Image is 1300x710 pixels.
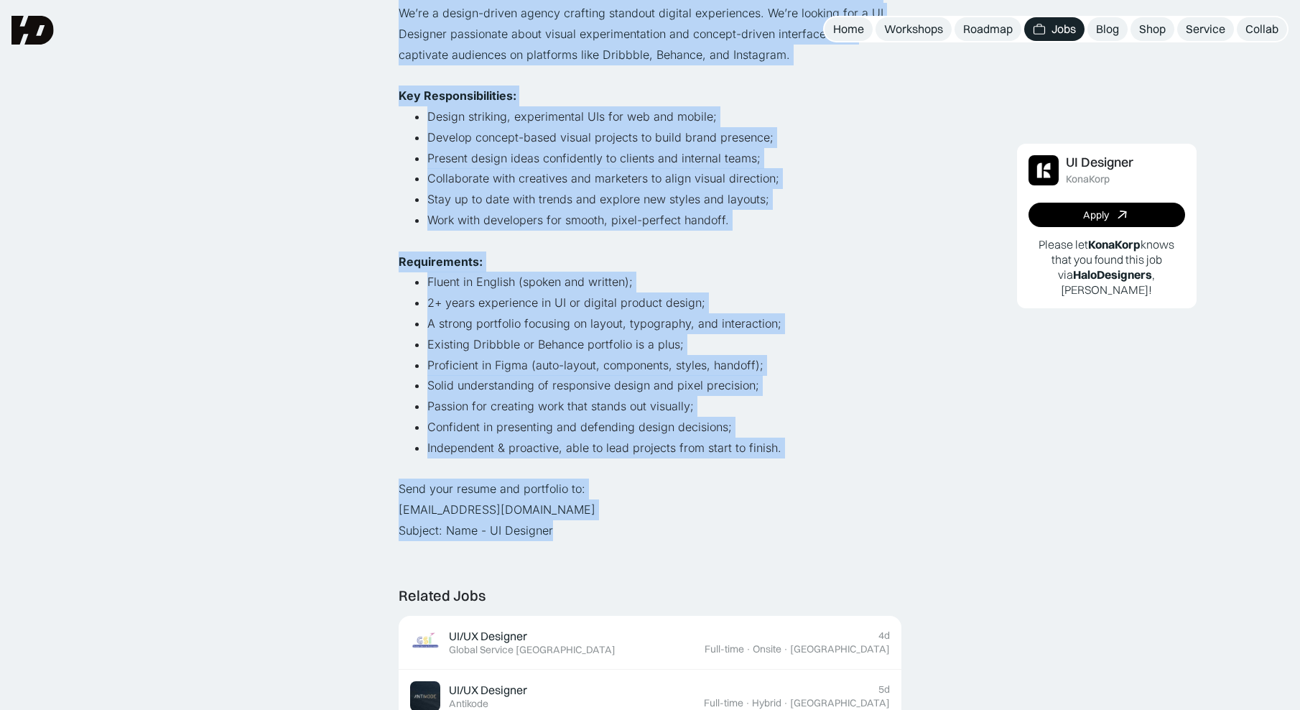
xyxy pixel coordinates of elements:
[1087,17,1128,41] a: Blog
[427,355,901,376] li: Proficient in Figma (auto-layout, components, styles, handoff);
[427,417,901,438] li: Confident in presenting and defending design decisions;
[1186,22,1225,37] div: Service
[752,697,781,709] div: Hybrid
[427,334,901,355] li: Existing Dribbble or Behance portfolio is a plus;
[705,643,744,655] div: Full-time
[1177,17,1234,41] a: Service
[399,3,901,65] p: We’re a design-driven agency crafting standout digital experiences. We’re looking for a UI Design...
[427,106,901,127] li: Design striking, experimental UIs for web and mobile;
[1051,22,1076,37] div: Jobs
[449,629,527,644] div: UI/UX Designer
[1130,17,1174,41] a: Shop
[427,396,901,417] li: Passion for creating work that stands out visually;
[399,587,486,604] div: Related Jobs
[1029,155,1059,185] img: Job Image
[790,643,890,655] div: [GEOGRAPHIC_DATA]
[427,168,901,189] li: Collaborate with creatives and marketers to align visual direction;
[745,697,751,709] div: ·
[783,643,789,655] div: ·
[878,630,890,642] div: 4d
[1245,22,1278,37] div: Collab
[1029,237,1185,297] p: Please let knows that you found this job via , [PERSON_NAME]!
[399,616,901,670] a: Job ImageUI/UX DesignerGlobal Service [GEOGRAPHIC_DATA]4dFull-time·Onsite·[GEOGRAPHIC_DATA]
[876,17,952,41] a: Workshops
[427,210,901,231] li: Work with developers for smooth, pixel-perfect handoff.
[1024,17,1085,41] a: Jobs
[704,697,743,709] div: Full-time
[399,458,901,479] p: ‍
[427,292,901,313] li: 2+ years experience in UI or digital product design;
[399,479,901,540] p: Send your resume and portfolio to: [EMAIL_ADDRESS][DOMAIN_NAME] Subject: Name - UI Designer
[1029,203,1185,227] a: Apply
[427,127,901,148] li: Develop concept-based visual projects to build brand presence;
[1237,17,1287,41] a: Collab
[825,17,873,41] a: Home
[955,17,1021,41] a: Roadmap
[427,272,901,292] li: Fluent in English (spoken and written);
[1066,155,1133,170] div: UI Designer
[449,644,616,656] div: Global Service [GEOGRAPHIC_DATA]
[790,697,890,709] div: [GEOGRAPHIC_DATA]
[1073,267,1152,282] b: HaloDesigners
[878,683,890,696] div: 5d
[783,697,789,709] div: ·
[427,313,901,334] li: A strong portfolio focusing on layout, typography, and interaction;
[399,254,483,269] strong: Requirements:
[399,65,901,86] p: ‍
[399,88,516,103] strong: Key Responsibilities:
[1066,173,1110,185] div: KonaKorp
[427,148,901,169] li: Present design ideas confidently to clients and internal teams;
[753,643,781,655] div: Onsite
[833,22,864,37] div: Home
[746,643,751,655] div: ·
[449,698,488,710] div: Antikode
[427,375,901,396] li: Solid understanding of responsive design and pixel precision;
[1083,209,1109,221] div: Apply
[399,231,901,252] p: ‍
[884,22,943,37] div: Workshops
[427,438,901,458] li: Independent & proactive, able to lead projects from start to finish.
[449,683,527,698] div: UI/UX Designer
[427,189,901,210] li: Stay up to date with trends and explore new styles and layouts;
[963,22,1013,37] div: Roadmap
[410,627,440,658] img: Job Image
[1088,237,1141,252] b: KonaKorp
[1096,22,1119,37] div: Blog
[1139,22,1166,37] div: Shop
